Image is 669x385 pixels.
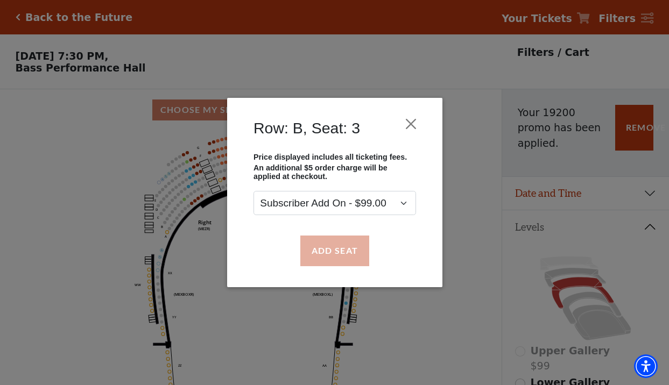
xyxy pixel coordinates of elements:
[634,354,658,378] div: Accessibility Menu
[253,153,416,161] p: Price displayed includes all ticketing fees.
[400,114,421,134] button: Close
[253,164,416,181] p: An additional $5 order charge will be applied at checkout.
[300,236,369,266] button: Add Seat
[253,119,360,137] h4: Row: B, Seat: 3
